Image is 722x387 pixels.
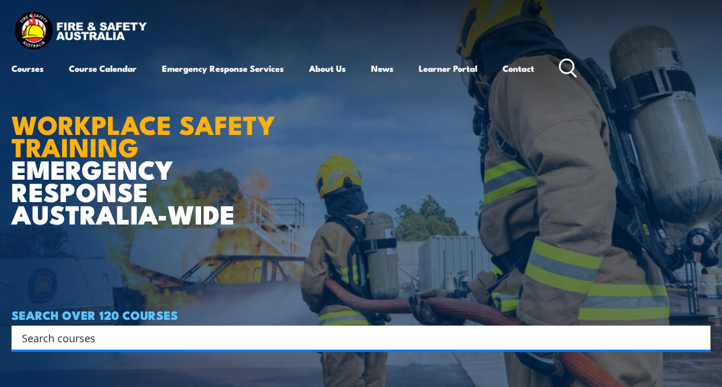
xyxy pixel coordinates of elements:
[11,84,292,225] h1: EMERGENCY RESPONSE AUSTRALIA-WIDE
[309,55,346,82] a: About Us
[162,55,284,82] a: Emergency Response Services
[419,55,477,82] a: Learner Portal
[11,55,44,82] a: Courses
[503,55,534,82] a: Contact
[11,104,275,166] strong: WORKPLACE SAFETY TRAINING
[22,329,685,346] input: Search input
[69,55,137,82] a: Course Calendar
[24,330,688,346] form: Search form
[11,308,711,321] h4: SEARCH OVER 120 COURSES
[371,55,393,82] a: News
[690,330,706,346] button: Search magnifier button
